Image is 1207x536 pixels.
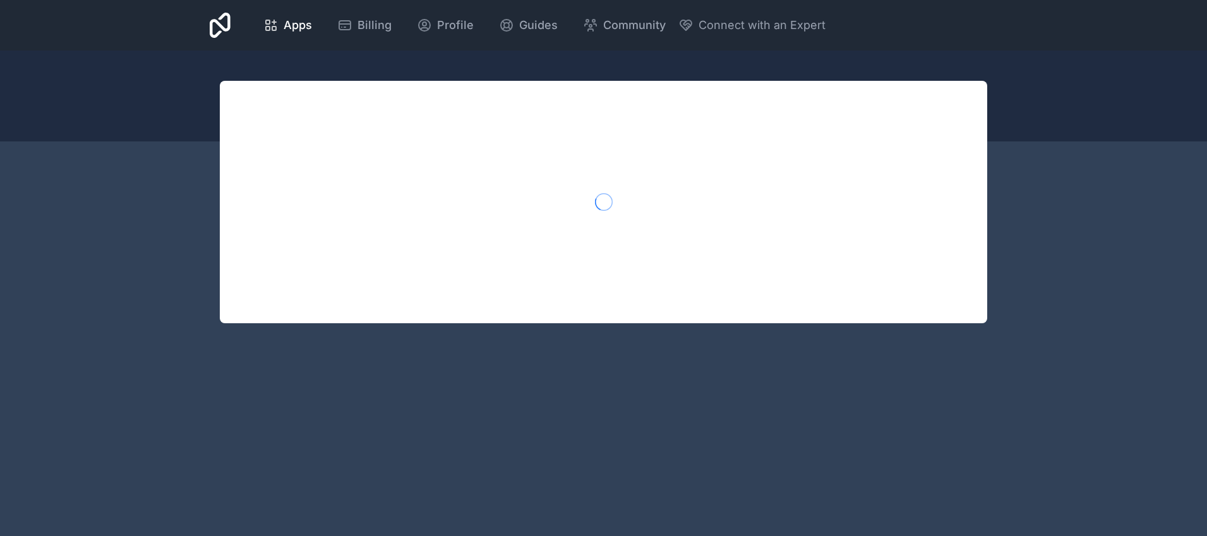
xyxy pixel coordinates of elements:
[678,16,826,34] button: Connect with an Expert
[519,16,558,34] span: Guides
[699,16,826,34] span: Connect with an Expert
[573,11,676,39] a: Community
[603,16,666,34] span: Community
[357,16,392,34] span: Billing
[253,11,322,39] a: Apps
[489,11,568,39] a: Guides
[437,16,474,34] span: Profile
[284,16,312,34] span: Apps
[327,11,402,39] a: Billing
[407,11,484,39] a: Profile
